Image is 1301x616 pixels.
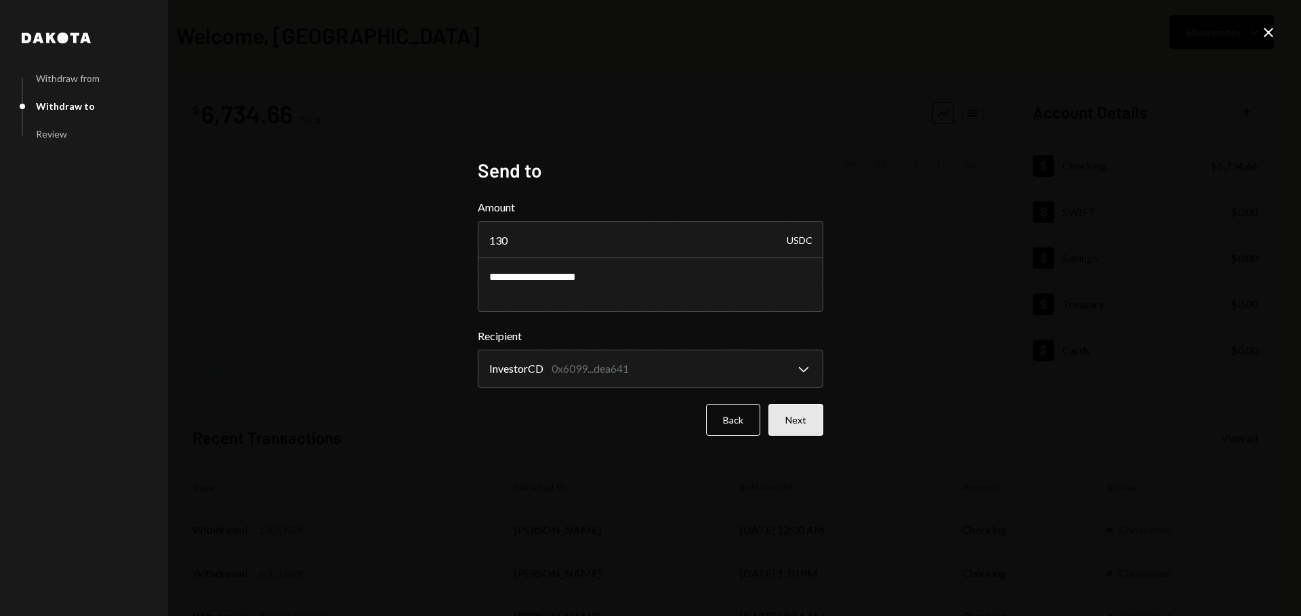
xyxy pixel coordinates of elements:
[478,157,823,184] h2: Send to
[36,128,67,140] div: Review
[36,100,95,112] div: Withdraw to
[768,404,823,436] button: Next
[552,361,629,377] div: 0x6099...dea641
[478,199,823,215] label: Amount
[36,73,100,84] div: Withdraw from
[787,221,812,259] div: USDC
[478,221,823,259] input: Enter amount
[478,328,823,344] label: Recipient
[478,350,823,388] button: Recipient
[706,404,760,436] button: Back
